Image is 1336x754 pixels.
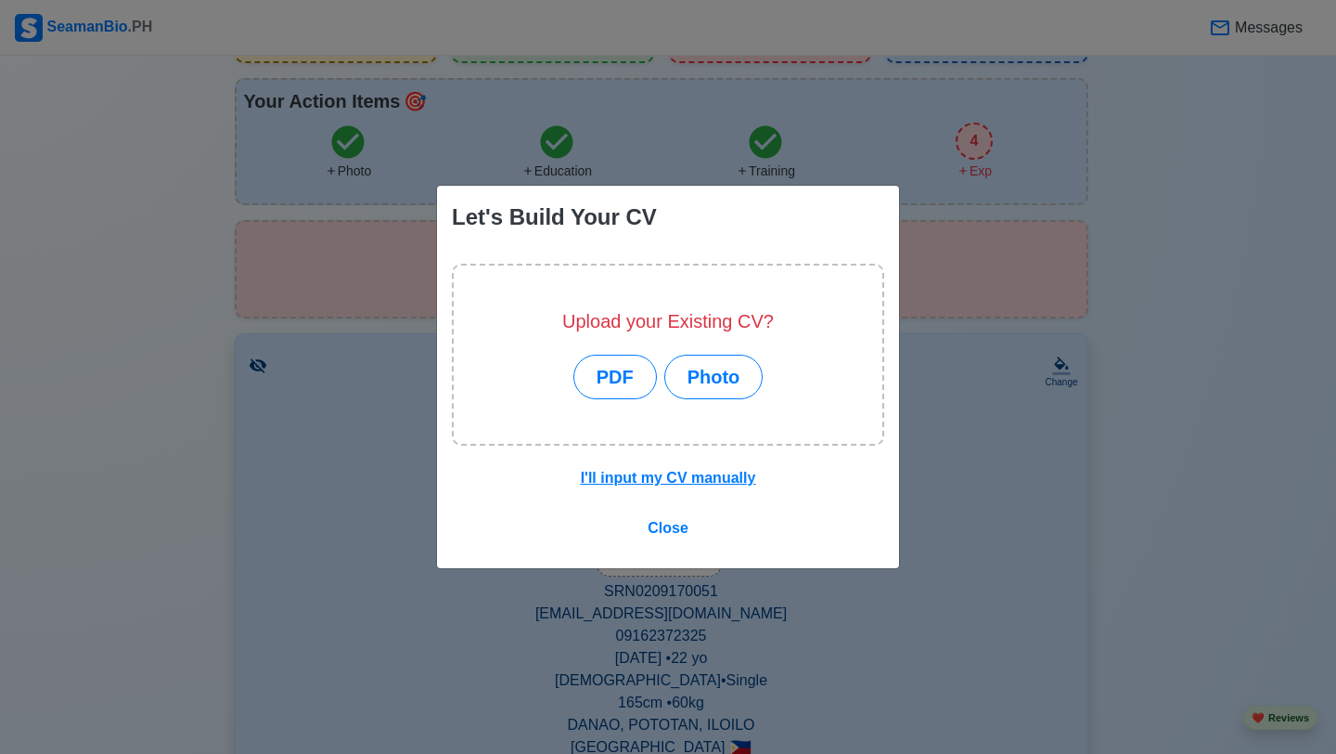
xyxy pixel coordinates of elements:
button: Photo [664,355,764,399]
h5: Upload your Existing CV? [562,310,774,332]
div: Let's Build Your CV [452,201,657,234]
button: I'll input my CV manually [569,461,768,496]
u: I'll input my CV manually [581,470,756,486]
span: Close [648,520,688,536]
button: PDF [573,355,657,399]
button: Close [636,511,700,546]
